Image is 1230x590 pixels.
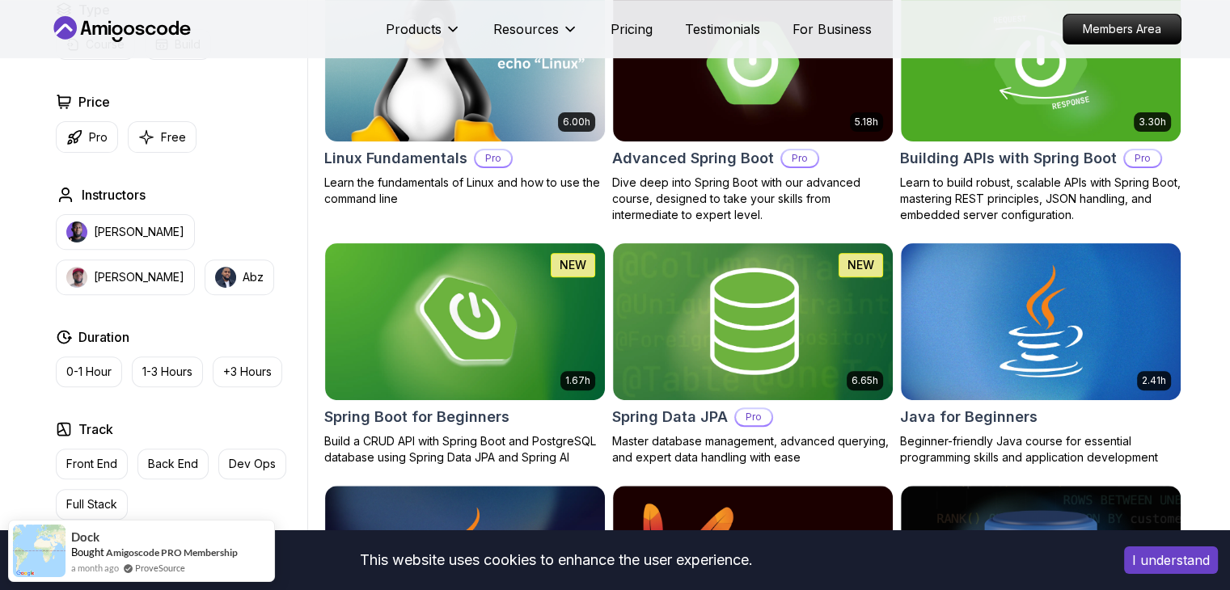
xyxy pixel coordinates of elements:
h2: Advanced Spring Boot [612,147,774,170]
p: Learn to build robust, scalable APIs with Spring Boot, mastering REST principles, JSON handling, ... [900,175,1181,223]
p: +3 Hours [223,364,272,380]
h2: Price [78,92,110,112]
img: instructor img [215,267,236,288]
p: Pro [736,409,771,425]
button: Free [128,121,197,153]
p: 1-3 Hours [142,364,192,380]
p: 6.00h [563,116,590,129]
p: 0-1 Hour [66,364,112,380]
button: 1-3 Hours [132,356,203,387]
p: 2.41h [1142,374,1166,387]
a: Java for Beginners card2.41hJava for BeginnersBeginner-friendly Java course for essential program... [900,242,1181,466]
p: 1.67h [565,374,590,387]
button: Full Stack [56,489,128,520]
h2: Linux Fundamentals [324,147,467,170]
p: Pro [782,150,818,166]
p: Dev Ops [229,456,276,472]
button: Dev Ops [218,449,286,479]
button: Front End [56,449,128,479]
a: Amigoscode PRO Membership [106,546,238,558]
p: Pro [89,129,108,145]
img: provesource social proof notification image [13,525,66,577]
img: instructor img [66,267,87,288]
p: Beginner-friendly Java course for essential programming skills and application development [900,433,1181,466]
a: Spring Boot for Beginners card1.67hNEWSpring Boot for BeginnersBuild a CRUD API with Spring Boot ... [324,242,606,466]
p: Resources [493,19,559,39]
a: Testimonials [685,19,760,39]
button: Resources [493,19,578,52]
button: instructor imgAbz [205,259,274,295]
a: Spring Data JPA card6.65hNEWSpring Data JPAProMaster database management, advanced querying, and ... [612,242,894,466]
button: instructor img[PERSON_NAME] [56,214,195,250]
button: +3 Hours [213,356,282,387]
a: Members Area [1063,14,1181,44]
button: Products [386,19,461,52]
span: Bought [71,546,104,558]
a: Pricing [611,19,653,39]
a: ProveSource [135,561,185,575]
span: a month ago [71,561,119,575]
h2: Duration [78,327,129,347]
h2: Building APIs with Spring Boot [900,147,1117,170]
button: 0-1 Hour [56,356,122,387]
img: Spring Boot for Beginners card [325,243,605,400]
p: Build a CRUD API with Spring Boot and PostgreSQL database using Spring Data JPA and Spring AI [324,433,606,466]
p: [PERSON_NAME] [94,224,184,240]
p: Free [161,129,186,145]
p: Front End [66,456,117,472]
button: Back End [137,449,209,479]
p: NEW [847,257,874,273]
p: NEW [560,257,586,273]
div: This website uses cookies to enhance the user experience. [12,542,1100,578]
button: Pro [56,121,118,153]
h2: Java for Beginners [900,406,1038,428]
p: Products [386,19,442,39]
h2: Spring Data JPA [612,406,728,428]
button: instructor img[PERSON_NAME] [56,259,195,295]
p: Pro [476,150,511,166]
h2: Instructors [82,185,146,204]
img: instructor img [66,221,87,242]
p: 3.30h [1139,116,1166,129]
h2: Spring Boot for Beginners [324,406,509,428]
p: Full Stack [66,496,117,512]
a: For Business [793,19,872,39]
p: Learn the fundamentals of Linux and how to use the command line [324,175,606,207]
h2: Track [78,419,113,439]
p: [PERSON_NAME] [94,269,184,285]
p: 6.65h [852,374,878,387]
p: 5.18h [855,116,878,129]
p: Dive deep into Spring Boot with our advanced course, designed to take your skills from intermedia... [612,175,894,223]
p: Pro [1125,150,1160,166]
p: Abz [243,269,264,285]
img: Java for Beginners card [901,243,1181,400]
p: Master database management, advanced querying, and expert data handling with ease [612,433,894,466]
span: Dock [71,530,99,544]
button: Accept cookies [1124,546,1218,574]
p: Members Area [1063,15,1181,44]
p: Back End [148,456,198,472]
img: Spring Data JPA card [613,243,893,400]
